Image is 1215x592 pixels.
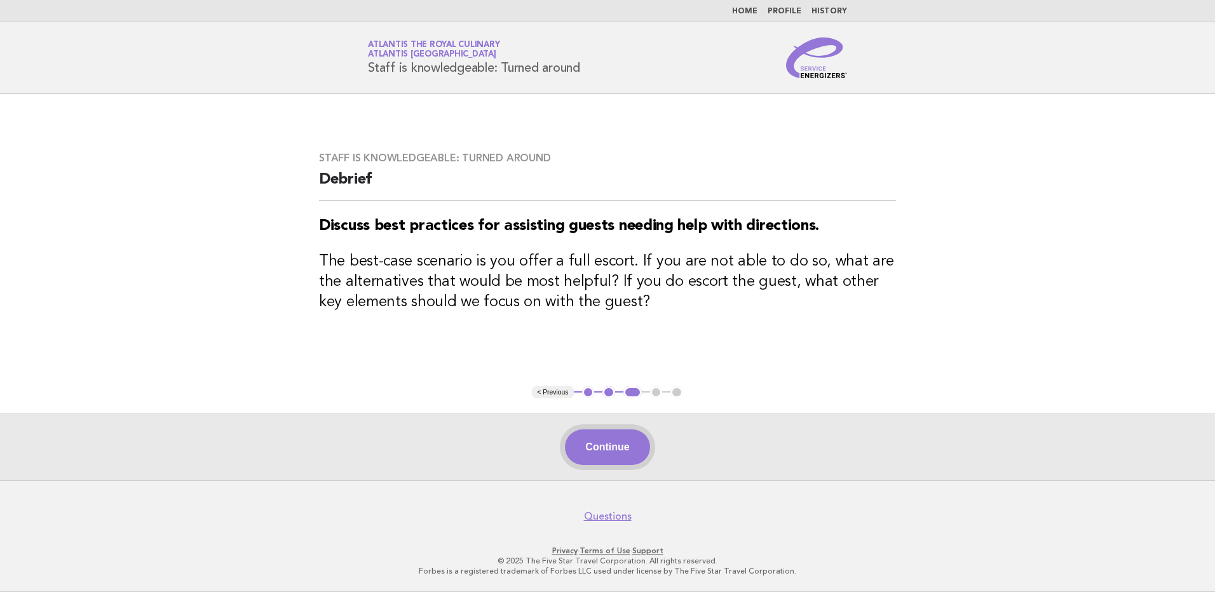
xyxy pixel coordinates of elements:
[368,41,499,58] a: Atlantis the Royal CulinaryAtlantis [GEOGRAPHIC_DATA]
[319,219,819,234] strong: Discuss best practices for assisting guests needing help with directions.
[623,386,642,399] button: 3
[319,170,896,201] h2: Debrief
[219,556,996,566] p: © 2025 The Five Star Travel Corporation. All rights reserved.
[811,8,847,15] a: History
[582,386,595,399] button: 1
[768,8,801,15] a: Profile
[368,41,580,74] h1: Staff is knowledgeable: Turned around
[632,546,663,555] a: Support
[219,566,996,576] p: Forbes is a registered trademark of Forbes LLC used under license by The Five Star Travel Corpora...
[602,386,615,399] button: 2
[786,37,847,78] img: Service Energizers
[584,510,632,523] a: Questions
[532,386,573,399] button: < Previous
[552,546,578,555] a: Privacy
[368,51,496,59] span: Atlantis [GEOGRAPHIC_DATA]
[580,546,630,555] a: Terms of Use
[565,429,649,465] button: Continue
[219,546,996,556] p: · ·
[732,8,757,15] a: Home
[319,252,896,313] h3: The best-case scenario is you offer a full escort. If you are not able to do so, what are the alt...
[319,152,896,165] h3: Staff is knowledgeable: Turned around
